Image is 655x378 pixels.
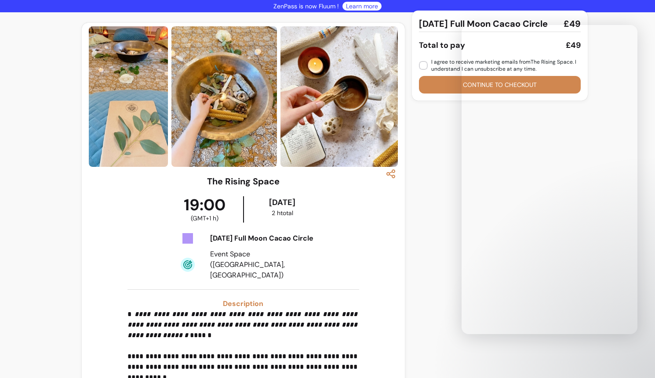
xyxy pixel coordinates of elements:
[346,2,378,11] a: Learn more
[273,2,339,11] p: ZenPass is now Fluum !
[462,25,637,334] iframe: Intercom live chat
[207,175,280,187] h3: The Rising Space
[564,18,581,30] span: £49
[89,26,168,167] img: https://d3pz9znudhj10h.cloudfront.net/3c95bde0-f343-46b0-aff7-bb24737d9541
[210,249,318,281] div: Event Space ([GEOGRAPHIC_DATA], [GEOGRAPHIC_DATA])
[419,39,465,51] div: Total to pay
[171,26,277,167] img: https://d3pz9znudhj10h.cloudfront.net/92a3bce8-0412-49f5-9e8d-3ca017107355
[181,231,195,245] img: Tickets Icon
[191,214,218,223] span: ( GMT+1 h )
[280,26,421,167] img: https://d3pz9znudhj10h.cloudfront.net/96aa532a-c81c-4a14-b34b-a06b62526b53
[246,196,319,209] div: [DATE]
[210,233,318,244] div: [DATE] Full Moon Cacao Circle
[419,18,548,30] span: [DATE] Full Moon Cacao Circle
[419,76,581,94] button: Continue to checkout
[127,299,359,309] h3: Description
[246,209,319,217] div: 2 h total
[166,196,244,223] div: 19:00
